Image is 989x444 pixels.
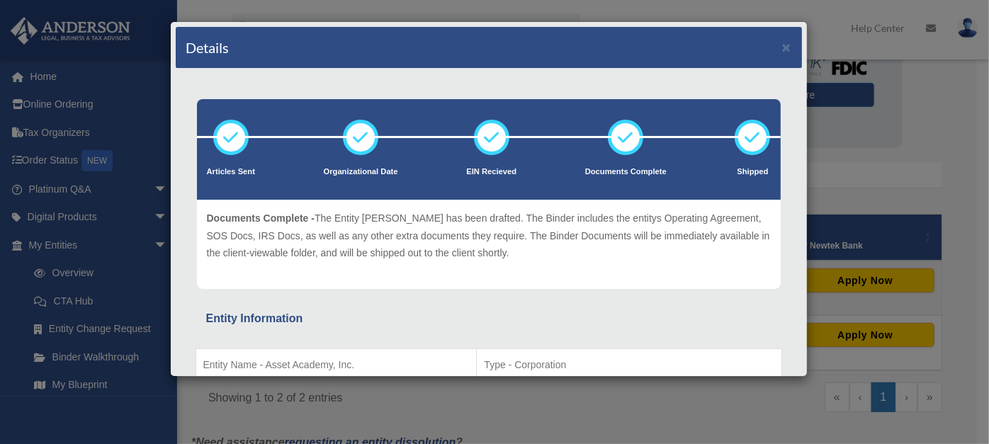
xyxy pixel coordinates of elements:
[585,165,667,179] p: Documents Complete
[206,309,772,329] div: Entity Information
[735,165,770,179] p: Shipped
[782,40,791,55] button: ×
[186,38,230,57] h4: Details
[484,356,774,374] p: Type - Corporation
[203,356,470,374] p: Entity Name - Asset Academy, Inc.
[207,212,315,224] span: Documents Complete -
[324,165,398,179] p: Organizational Date
[466,165,516,179] p: EIN Recieved
[207,165,255,179] p: Articles Sent
[207,210,771,262] p: The Entity [PERSON_NAME] has been drafted. The Binder includes the entitys Operating Agreement, S...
